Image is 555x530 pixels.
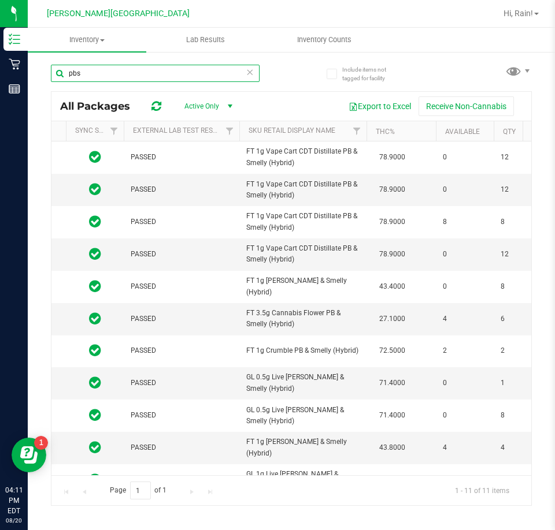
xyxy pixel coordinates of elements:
[9,83,20,95] inline-svg: Reports
[443,410,487,421] span: 0
[131,152,232,163] span: PASSED
[131,442,232,453] span: PASSED
[373,375,411,391] span: 71.4000
[131,281,232,292] span: PASSED
[246,308,360,330] span: FT 3.5g Cannabis Flower PB & Smelly (Hybrid)
[131,184,232,195] span: PASSED
[246,372,360,394] span: GL 0.5g Live [PERSON_NAME] & Smelly (Hybrid)
[28,28,146,52] a: Inventory
[443,345,487,356] span: 2
[12,438,46,472] iframe: Resource center
[373,439,411,456] span: 43.8000
[131,345,232,356] span: PASSED
[373,472,411,488] span: 74.8000
[347,121,367,141] a: Filter
[246,345,360,356] span: FT 1g Crumble PB & Smelly (Hybrid)
[373,407,411,424] span: 71.4000
[89,181,101,197] span: In Sync
[89,407,101,423] span: In Sync
[34,436,48,450] iframe: Resource center unread badge
[89,375,101,391] span: In Sync
[131,475,232,486] span: PASSED
[133,126,224,135] a: External Lab Test Result
[443,475,487,486] span: 0
[246,65,254,80] span: Clear
[5,485,23,516] p: 04:11 PM EDT
[446,482,519,499] span: 1 - 11 of 11 items
[131,313,232,324] span: PASSED
[501,313,545,324] span: 6
[89,149,101,165] span: In Sync
[100,482,176,499] span: Page of 1
[75,126,120,135] a: Sync Status
[9,33,20,45] inline-svg: Inventory
[503,128,516,136] a: Qty
[131,217,232,227] span: PASSED
[89,439,101,456] span: In Sync
[246,243,360,265] span: FT 1g Vape Cart CDT Distillate PB & Smelly (Hybrid)
[246,179,360,201] span: FT 1g Vape Cart CDT Distillate PB & Smelly (Hybrid)
[501,249,545,260] span: 12
[105,121,124,141] a: Filter
[373,278,411,295] span: 43.4000
[89,246,101,262] span: In Sync
[220,121,239,141] a: Filter
[89,472,101,488] span: In Sync
[443,249,487,260] span: 0
[342,65,400,83] span: Include items not tagged for facility
[373,342,411,359] span: 72.5000
[249,126,335,135] a: Sku Retail Display Name
[60,100,142,113] span: All Packages
[246,436,360,458] span: FT 1g [PERSON_NAME] & Smelly (Hybrid)
[445,128,480,136] a: Available
[373,181,411,198] span: 78.9000
[373,246,411,263] span: 78.9000
[501,442,545,453] span: 4
[265,28,383,52] a: Inventory Counts
[443,281,487,292] span: 0
[504,9,533,18] span: Hi, Rain!
[146,28,265,52] a: Lab Results
[51,65,260,82] input: Search Package ID, Item Name, SKU, Lot or Part Number...
[89,342,101,359] span: In Sync
[373,311,411,327] span: 27.1000
[373,214,411,230] span: 78.9000
[246,469,360,491] span: GL 1g Live [PERSON_NAME] & Smelly (Hybrid)
[501,217,545,227] span: 8
[419,96,514,116] button: Receive Non-Cannabis
[28,35,146,45] span: Inventory
[501,152,545,163] span: 12
[443,184,487,195] span: 0
[443,152,487,163] span: 0
[131,378,232,389] span: PASSED
[443,442,487,453] span: 4
[341,96,419,116] button: Export to Excel
[501,410,545,421] span: 8
[246,275,360,297] span: FT 1g [PERSON_NAME] & Smelly (Hybrid)
[9,58,20,70] inline-svg: Retail
[89,214,101,230] span: In Sync
[47,9,190,18] span: [PERSON_NAME][GEOGRAPHIC_DATA]
[443,313,487,324] span: 4
[130,482,151,499] input: 1
[501,378,545,389] span: 1
[89,311,101,327] span: In Sync
[246,405,360,427] span: GL 0.5g Live [PERSON_NAME] & Smelly (Hybrid)
[5,516,23,525] p: 08/20
[171,35,240,45] span: Lab Results
[373,149,411,166] span: 78.9000
[282,35,367,45] span: Inventory Counts
[246,211,360,233] span: FT 1g Vape Cart CDT Distillate PB & Smelly (Hybrid)
[443,378,487,389] span: 0
[501,345,545,356] span: 2
[246,146,360,168] span: FT 1g Vape Cart CDT Distillate PB & Smelly (Hybrid)
[376,128,395,136] a: THC%
[131,249,232,260] span: PASSED
[443,217,487,227] span: 8
[501,184,545,195] span: 12
[131,410,232,421] span: PASSED
[89,278,101,294] span: In Sync
[501,475,545,486] span: 8
[501,281,545,292] span: 8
